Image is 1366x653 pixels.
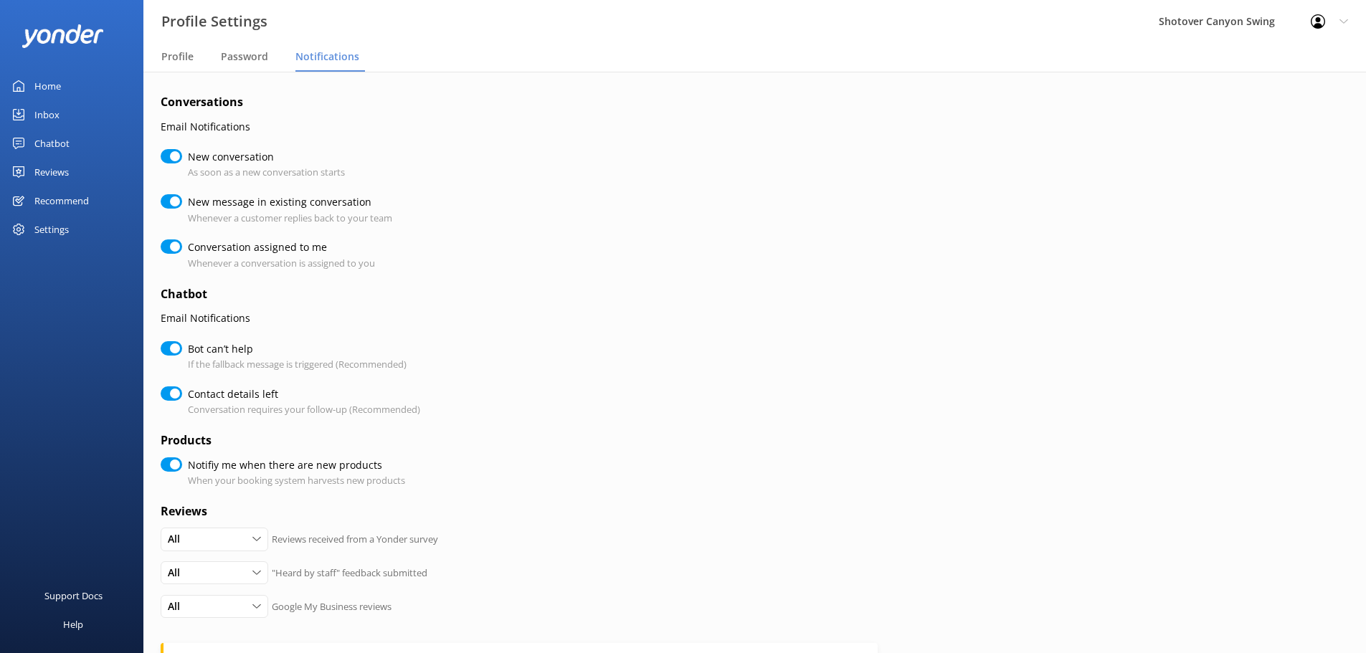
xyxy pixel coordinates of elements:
[272,566,427,581] p: "Heard by staff" feedback submitted
[188,473,405,488] p: When your booking system harvests new products
[188,386,413,402] label: Contact details left
[34,158,69,186] div: Reviews
[161,10,267,33] h3: Profile Settings
[295,49,359,64] span: Notifications
[34,72,61,100] div: Home
[161,310,878,326] p: Email Notifications
[188,357,407,372] p: If the fallback message is triggered (Recommended)
[188,402,420,417] p: Conversation requires your follow-up (Recommended)
[168,531,189,547] span: All
[168,565,189,581] span: All
[188,256,375,271] p: Whenever a conversation is assigned to you
[161,93,878,112] h4: Conversations
[188,149,338,165] label: New conversation
[161,119,878,135] p: Email Notifications
[188,211,392,226] p: Whenever a customer replies back to your team
[168,599,189,614] span: All
[63,610,83,639] div: Help
[161,49,194,64] span: Profile
[272,599,392,614] p: Google My Business reviews
[161,432,878,450] h4: Products
[34,215,69,244] div: Settings
[221,49,268,64] span: Password
[188,457,398,473] label: Notifiy me when there are new products
[44,581,103,610] div: Support Docs
[188,341,399,357] label: Bot can’t help
[188,239,368,255] label: Conversation assigned to me
[161,285,878,304] h4: Chatbot
[272,532,438,547] p: Reviews received from a Yonder survey
[188,194,385,210] label: New message in existing conversation
[188,165,345,180] p: As soon as a new conversation starts
[34,100,60,129] div: Inbox
[34,186,89,215] div: Recommend
[22,24,104,48] img: yonder-white-logo.png
[34,129,70,158] div: Chatbot
[161,502,878,521] h4: Reviews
